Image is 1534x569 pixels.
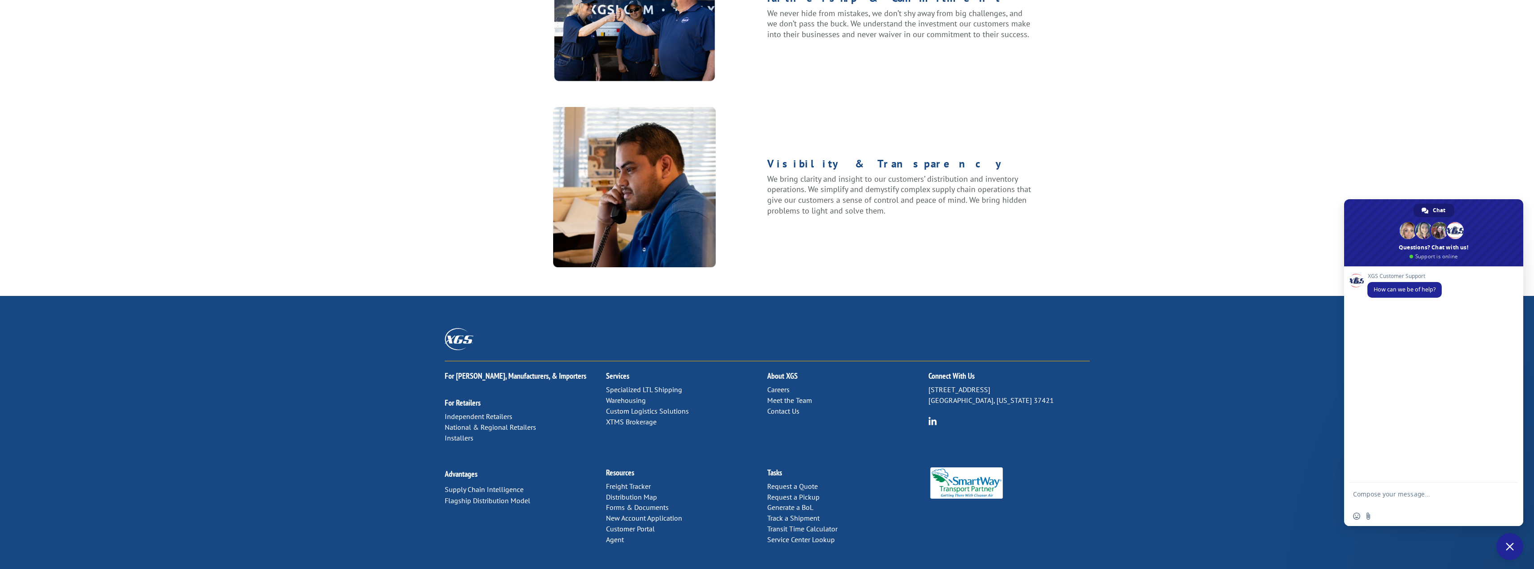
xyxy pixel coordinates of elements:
[1433,204,1445,217] span: Chat
[606,503,669,512] a: Forms & Documents
[445,371,586,381] a: For [PERSON_NAME], Manufacturers, & Importers
[606,492,657,501] a: Distribution Map
[767,524,838,533] a: Transit Time Calculator
[606,524,655,533] a: Customer Portal
[767,482,818,491] a: Request a Quote
[606,406,689,415] a: Custom Logistics Solutions
[1365,513,1372,520] span: Send a file
[606,467,634,478] a: Resources
[606,513,682,522] a: New Account Application
[606,482,651,491] a: Freight Tracker
[445,469,477,479] a: Advantages
[1353,513,1360,520] span: Insert an emoji
[928,417,937,425] img: group-6
[445,485,524,494] a: Supply Chain Intelligence
[553,107,716,267] img: a-7305087@2x
[606,385,682,394] a: Specialized LTL Shipping
[445,328,473,350] img: XGS_Logos_ALL_2024_All_White
[767,396,812,405] a: Meet the Team
[445,412,512,421] a: Independent Retailers
[767,8,1033,40] p: We never hide from mistakes, we don’t shy away from big challenges, and we don’t pass the buck. W...
[445,433,473,442] a: Installers
[928,467,1005,499] img: Smartway_Logo
[767,503,813,512] a: Generate a BoL
[1367,273,1442,279] span: XGS Customer Support
[445,496,530,505] a: Flagship Distribution Model
[445,398,481,408] a: For Retailers
[767,492,820,501] a: Request a Pickup
[445,423,536,432] a: National & Regional Retailers
[767,371,798,381] a: About XGS
[1414,204,1454,217] div: Chat
[606,535,624,544] a: Agent
[767,174,1033,216] p: We bring clarity and insight to our customers’ distribution and inventory operations. We simplify...
[606,371,629,381] a: Services
[606,396,646,405] a: Warehousing
[1353,490,1495,506] textarea: Compose your message...
[928,372,1090,385] h2: Connect With Us
[767,406,799,415] a: Contact Us
[767,469,928,481] h2: Tasks
[1374,286,1435,293] span: How can we be of help?
[767,535,835,544] a: Service Center Lookup
[1496,533,1523,560] div: Close chat
[767,158,1033,174] h1: Visibility & Transparency
[606,417,657,426] a: XTMS Brokerage
[767,513,820,522] a: Track a Shipment
[928,385,1090,406] p: [STREET_ADDRESS] [GEOGRAPHIC_DATA], [US_STATE] 37421
[767,385,790,394] a: Careers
